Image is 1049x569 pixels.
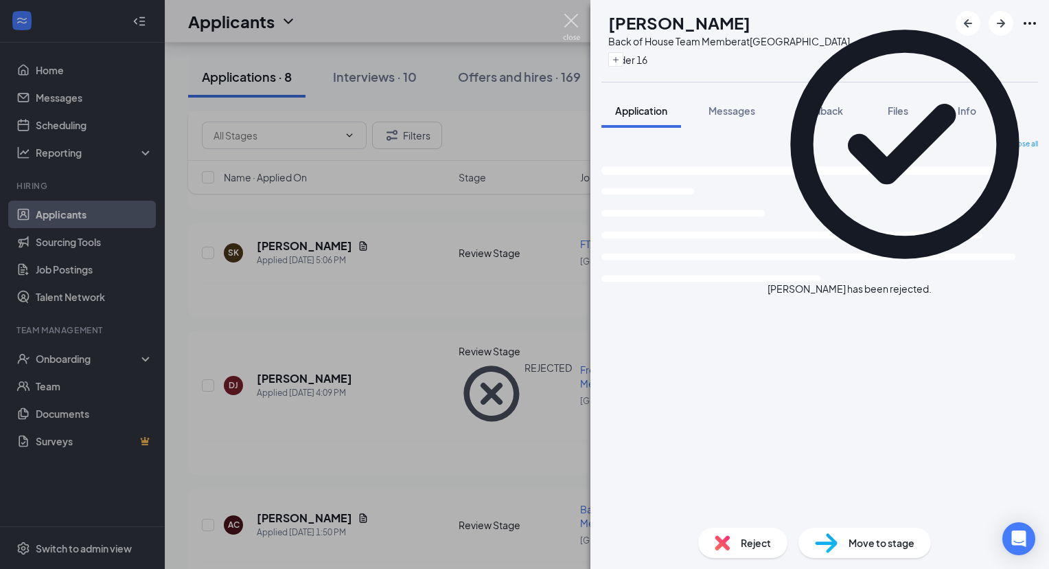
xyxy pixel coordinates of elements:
[612,56,620,64] svg: Plus
[708,104,755,117] span: Messages
[608,52,623,67] button: Plus
[768,7,1042,282] svg: CheckmarkCircle
[741,535,771,550] span: Reject
[768,282,932,296] div: [PERSON_NAME] has been rejected.
[615,104,667,117] span: Application
[601,155,1038,330] svg: Loading interface...
[608,11,750,34] h1: [PERSON_NAME]
[1002,522,1035,555] div: Open Intercom Messenger
[608,34,850,48] div: Back of House Team Member at [GEOGRAPHIC_DATA]
[608,54,647,66] span: under 16
[849,535,914,550] span: Move to stage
